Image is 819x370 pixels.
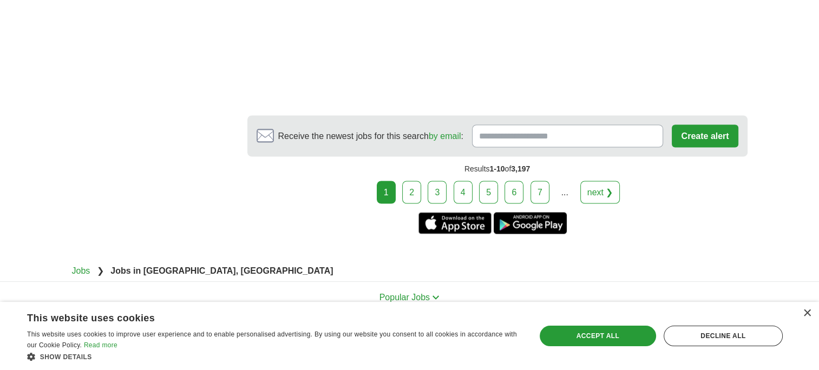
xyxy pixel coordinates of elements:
[418,212,492,234] a: Get the iPhone app
[377,181,396,203] div: 1
[110,266,333,275] strong: Jobs in [GEOGRAPHIC_DATA], [GEOGRAPHIC_DATA]
[379,292,430,301] span: Popular Jobs
[489,164,504,173] span: 1-10
[511,164,530,173] span: 3,197
[27,331,517,349] span: This website uses cookies to improve user experience and to enable personalised advertising. By u...
[664,326,783,346] div: Decline all
[432,295,440,300] img: toggle icon
[247,156,748,181] div: Results of
[479,181,498,203] a: 5
[428,181,447,203] a: 3
[554,181,575,203] div: ...
[429,131,461,140] a: by email
[580,181,620,203] a: next ❯
[540,326,656,346] div: Accept all
[803,309,811,318] div: Close
[402,181,421,203] a: 2
[84,341,117,349] a: Read more, opens a new window
[27,308,494,325] div: This website uses cookies
[278,129,463,142] span: Receive the newest jobs for this search :
[494,212,567,234] a: Get the Android app
[72,266,90,275] a: Jobs
[530,181,549,203] a: 7
[454,181,473,203] a: 4
[504,181,523,203] a: 6
[40,353,92,361] span: Show details
[27,351,521,362] div: Show details
[97,266,104,275] span: ❯
[672,124,738,147] button: Create alert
